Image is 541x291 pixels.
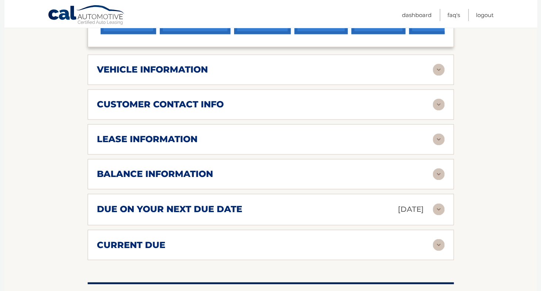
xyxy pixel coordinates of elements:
img: accordion-rest.svg [433,98,444,110]
img: accordion-rest.svg [433,203,444,215]
a: Cal Automotive [48,5,125,26]
h2: balance information [97,168,213,180]
img: accordion-rest.svg [433,133,444,145]
h2: vehicle information [97,64,208,75]
h2: current due [97,239,165,250]
a: FAQ's [447,9,460,21]
p: [DATE] [398,203,424,216]
img: accordion-rest.svg [433,64,444,76]
img: accordion-rest.svg [433,168,444,180]
h2: customer contact info [97,99,224,110]
h2: due on your next due date [97,204,242,215]
a: Dashboard [402,9,432,21]
img: accordion-rest.svg [433,239,444,251]
a: Logout [476,9,494,21]
h2: lease information [97,134,197,145]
